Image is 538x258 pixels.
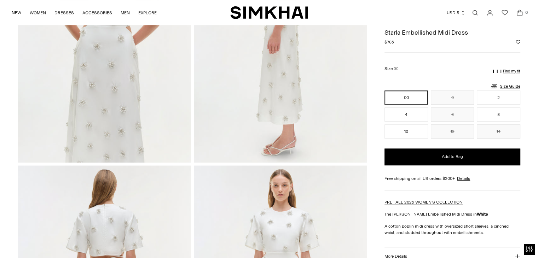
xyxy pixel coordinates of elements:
a: DRESSES [54,5,74,20]
a: SIMKHAI [230,6,308,19]
p: A cotton poplin midi dress with oversized short sleeves, a cinched waist, and studded throughout ... [384,223,520,236]
strong: White [477,212,488,217]
span: 00 [394,66,399,71]
button: Add to Bag [384,148,520,165]
button: 6 [431,107,474,122]
a: WOMEN [30,5,46,20]
a: Open cart modal [513,6,527,20]
label: Size: [384,65,399,72]
span: $765 [384,39,394,45]
span: 0 [523,9,530,16]
button: 0 [431,90,474,105]
a: MEN [121,5,130,20]
h1: Starla Embellished Midi Dress [384,29,520,36]
button: 2 [477,90,520,105]
div: Free shipping on all US orders $200+ [384,175,520,182]
a: EXPLORE [138,5,157,20]
p: The [PERSON_NAME] Embellished Midi Dress in [384,211,520,217]
a: ACCESSORIES [82,5,112,20]
iframe: Sign Up via Text for Offers [6,231,71,252]
a: Wishlist [498,6,512,20]
button: 4 [384,107,428,122]
button: 8 [477,107,520,122]
button: Add to Wishlist [516,40,520,44]
a: PRE FALL 2025 WOMEN'S COLLECTION [384,200,463,205]
a: NEW [12,5,21,20]
button: 14 [477,124,520,139]
a: Go to the account page [483,6,497,20]
a: Open search modal [468,6,482,20]
span: Add to Bag [442,154,463,160]
button: 10 [384,124,428,139]
button: 00 [384,90,428,105]
button: 12 [431,124,474,139]
a: Size Guide [490,82,520,90]
button: USD $ [447,5,465,20]
a: Details [457,175,470,182]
